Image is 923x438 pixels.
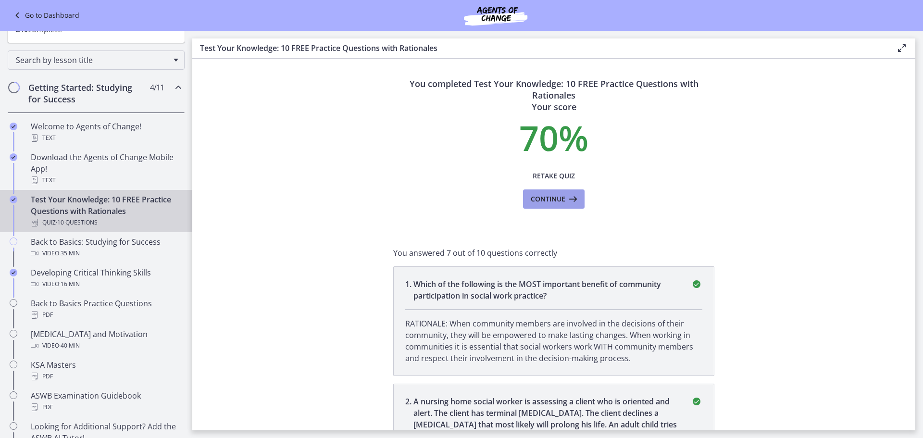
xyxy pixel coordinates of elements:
i: Completed [10,196,17,203]
div: PDF [31,309,181,321]
h3: You completed Test Your Knowledge: 10 FREE Practice Questions with Rationales Your score [393,78,714,113]
span: · 10 Questions [56,217,98,228]
div: PDF [31,371,181,382]
button: Retake Quiz [523,166,585,186]
div: Text [31,132,181,144]
img: Agents of Change [438,4,553,27]
span: · 40 min [59,340,80,351]
div: Back to Basics: Studying for Success [31,236,181,259]
div: Video [31,278,181,290]
p: 70 % [393,120,714,155]
button: Continue [523,189,585,209]
div: Video [31,340,181,351]
div: KSA Masters [31,359,181,382]
h3: Test Your Knowledge: 10 FREE Practice Questions with Rationales [200,42,881,54]
div: Text [31,175,181,186]
div: Download the Agents of Change Mobile App! [31,151,181,186]
i: correct [691,396,702,407]
div: Test Your Knowledge: 10 FREE Practice Questions with Rationales [31,194,181,228]
span: Retake Quiz [533,170,575,182]
div: Developing Critical Thinking Skills [31,267,181,290]
div: PDF [31,401,181,413]
span: 1 . [405,278,413,301]
p: RATIONALE: When community members are involved in the decisions of their community, they will be ... [405,318,702,364]
div: Video [31,248,181,259]
span: 4 / 11 [150,82,164,93]
div: ASWB Examination Guidebook [31,390,181,413]
i: Completed [10,123,17,130]
p: You answered 7 out of 10 questions correctly [393,247,714,259]
span: Search by lesson title [16,55,169,65]
span: · 16 min [59,278,80,290]
i: correct [691,278,702,290]
div: Quiz [31,217,181,228]
span: · 35 min [59,248,80,259]
h2: Getting Started: Studying for Success [28,82,146,105]
div: [MEDICAL_DATA] and Motivation [31,328,181,351]
p: Which of the following is the MOST important benefit of community participation in social work pr... [413,278,679,301]
a: Go to Dashboard [12,10,79,21]
i: Completed [10,269,17,276]
i: Completed [10,153,17,161]
span: Continue [531,193,565,205]
div: Back to Basics Practice Questions [31,298,181,321]
div: Search by lesson title [8,50,185,70]
div: Welcome to Agents of Change! [31,121,181,144]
